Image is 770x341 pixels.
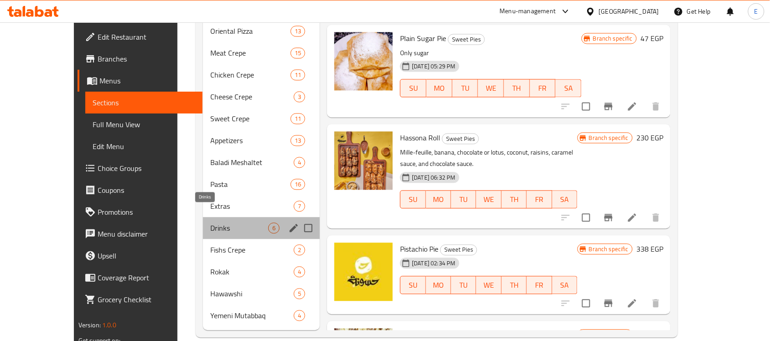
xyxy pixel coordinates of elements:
a: Edit Restaurant [78,26,203,48]
button: FR [527,276,552,294]
span: 5 [294,290,305,299]
div: items [294,245,305,256]
a: Menus [78,70,203,92]
div: Fishs Crepe2 [203,239,320,261]
span: 16 [291,181,305,189]
a: Coverage Report [78,267,203,289]
a: Edit Menu [85,135,203,157]
div: items [268,223,280,234]
span: Sweet Pies [441,245,477,255]
button: TH [502,191,527,209]
div: items [294,289,305,300]
div: Extras7 [203,196,320,217]
p: Only sugar [400,48,582,59]
span: Hassona Roll [400,131,440,145]
button: delete [645,207,667,229]
span: FR [534,82,552,95]
img: Hassona Roll [334,132,393,190]
span: Rokak [210,267,294,278]
a: Upsell [78,245,203,267]
span: WE [480,279,498,292]
span: Sweet Pies [448,35,484,45]
span: Chicken Crepe [210,70,291,81]
button: TH [504,79,530,98]
span: Select to update [577,294,596,313]
button: delete [645,293,667,315]
div: items [291,135,305,146]
span: Yemeni Mutabbaq [210,310,294,321]
a: Branches [78,48,203,70]
div: Drinks6edit [203,217,320,239]
span: Menus [99,75,195,86]
button: MO [426,276,451,294]
span: WE [482,82,500,95]
a: Coupons [78,179,203,201]
span: Menu disclaimer [98,228,195,239]
span: Plain Sugar Pie [400,32,446,46]
a: Sections [85,92,203,114]
button: SU [400,191,426,209]
span: 2 [294,246,305,255]
span: Branch specific [585,134,632,143]
span: Version: [78,319,101,331]
span: E [754,6,758,16]
button: Branch-specific-item [598,207,619,229]
span: 3 [294,93,305,102]
div: items [291,48,305,59]
span: WE [480,193,498,207]
button: edit [287,222,301,235]
span: SU [404,279,422,292]
span: 7 [294,202,305,211]
div: Hawawshi5 [203,283,320,305]
span: 11 [291,71,305,80]
button: SU [400,276,426,294]
button: WE [478,79,504,98]
span: Baladi Meshaltet [210,157,294,168]
span: MO [430,82,449,95]
span: 15 [291,49,305,58]
span: 1.0.0 [102,319,116,331]
div: Oriental Pizza13 [203,21,320,42]
span: Full Menu View [93,119,195,130]
span: 11 [291,115,305,124]
span: 13 [291,137,305,145]
span: Promotions [98,207,195,217]
span: SA [559,82,578,95]
h6: 47 EGP [640,32,663,45]
button: FR [527,191,552,209]
span: Branch specific [585,245,632,254]
span: MO [430,193,447,207]
span: TU [456,82,475,95]
span: FR [531,193,548,207]
div: Fishs Crepe [210,245,294,256]
span: Sections [93,97,195,108]
span: Pasta [210,179,291,190]
button: SA [552,191,577,209]
img: Pistachio Pie [334,243,393,301]
span: Branches [98,53,195,64]
div: items [294,157,305,168]
span: 4 [294,159,305,167]
span: Meat Crepe [210,48,291,59]
div: Sweet Crepe11 [203,108,320,130]
button: WE [476,191,501,209]
button: FR [530,79,556,98]
span: TH [508,82,526,95]
div: items [291,114,305,124]
span: Choice Groups [98,163,195,174]
div: Appetizers13 [203,130,320,152]
span: TH [505,279,523,292]
button: TU [453,79,479,98]
span: Upsell [98,250,195,261]
h6: 230 EGP [636,132,663,145]
span: Appetizers [210,135,291,146]
button: Branch-specific-item [598,293,619,315]
p: Mille-feuille, banana, chocolate or lotus, coconut, raisins, caramel sauce, and chocolate sauce. [400,147,577,170]
span: 13 [291,27,305,36]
